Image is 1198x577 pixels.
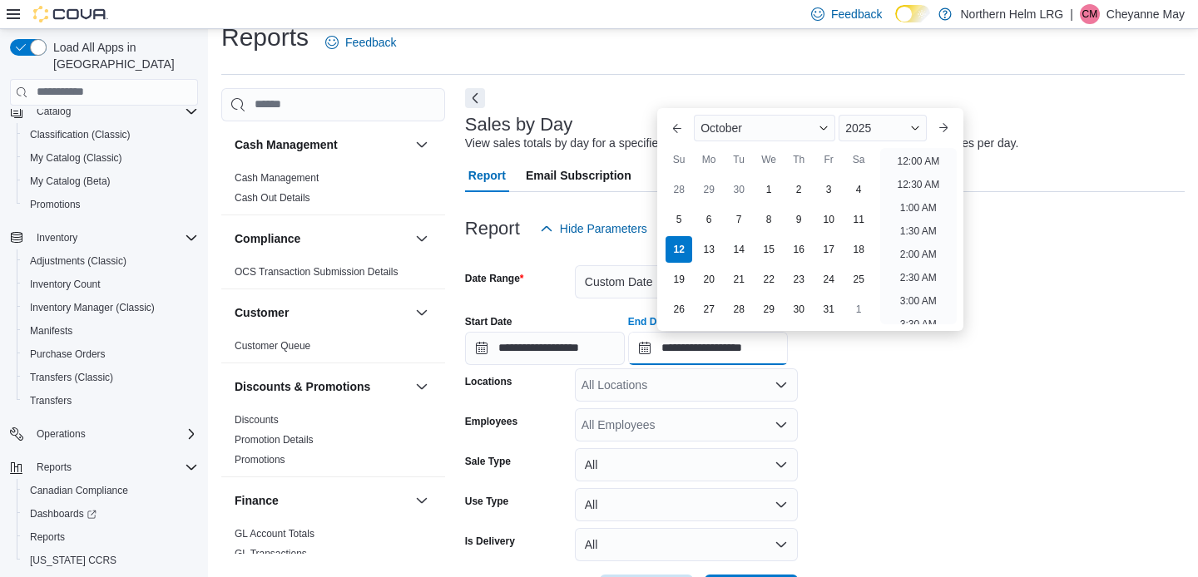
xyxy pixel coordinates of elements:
button: Adjustments (Classic) [17,249,205,273]
li: 3:30 AM [894,314,943,334]
span: Manifests [23,321,198,341]
a: Transfers (Classic) [23,367,120,387]
a: Feedback [319,26,403,59]
span: Adjustments (Classic) [23,251,198,271]
input: Dark Mode [895,5,930,22]
a: Inventory Count [23,274,107,294]
span: Transfers [23,391,198,411]
div: day-20 [696,266,722,293]
button: Next month [930,115,957,141]
span: Transfers [30,394,72,407]
div: day-10 [815,206,842,233]
div: day-7 [725,206,752,233]
button: Compliance [412,229,432,249]
div: day-25 [845,266,872,293]
div: View sales totals by day for a specified date range. Details include payment methods and tax type... [465,135,1019,152]
div: day-22 [755,266,782,293]
div: day-3 [815,176,842,203]
div: day-21 [725,266,752,293]
span: My Catalog (Classic) [23,148,198,168]
span: Adjustments (Classic) [30,254,126,268]
button: Discounts & Promotions [235,378,408,395]
div: day-13 [696,236,722,263]
button: Cash Management [412,135,432,155]
div: Sa [845,146,872,173]
div: Th [785,146,812,173]
span: Feedback [345,34,396,51]
label: Sale Type [465,455,511,468]
span: Inventory Count [23,274,198,294]
button: All [575,488,798,521]
div: day-9 [785,206,812,233]
h3: Compliance [235,230,300,247]
h1: Reports [221,21,309,54]
div: day-30 [725,176,752,203]
button: Catalog [30,101,77,121]
div: day-24 [815,266,842,293]
h3: Customer [235,304,289,321]
button: Next [465,88,485,108]
a: [US_STATE] CCRS [23,550,123,570]
span: Canadian Compliance [30,484,128,497]
p: Cheyanne May [1106,4,1185,24]
a: OCS Transaction Submission Details [235,266,399,278]
span: Dashboards [23,504,198,524]
div: Compliance [221,262,445,288]
div: day-19 [666,266,692,293]
span: My Catalog (Beta) [30,175,111,188]
button: Canadian Compliance [17,479,205,502]
button: Operations [30,424,92,444]
div: day-28 [666,176,692,203]
span: Purchase Orders [30,348,106,361]
div: Tu [725,146,752,173]
button: My Catalog (Classic) [17,146,205,170]
a: Purchase Orders [23,344,112,364]
input: Press the down key to enter a popover containing a calendar. Press the escape key to close the po... [628,332,788,365]
button: Inventory [30,228,84,248]
a: Reports [23,527,72,547]
div: day-30 [785,296,812,323]
span: Reports [30,457,198,477]
a: Promotions [23,195,87,215]
label: Locations [465,375,512,388]
div: day-29 [696,176,722,203]
span: Transfers (Classic) [23,367,198,387]
div: day-27 [696,296,722,323]
li: 3:00 AM [894,291,943,311]
li: 1:30 AM [894,221,943,241]
span: Washington CCRS [23,550,198,570]
a: Discounts [235,414,279,426]
li: 1:00 AM [894,198,943,218]
button: Classification (Classic) [17,123,205,146]
button: Compliance [235,230,408,247]
span: Transfers (Classic) [30,371,113,384]
span: Email Subscription [526,159,631,192]
button: All [575,448,798,481]
span: Catalog [30,101,198,121]
div: day-4 [845,176,872,203]
button: Inventory Count [17,273,205,296]
div: Finance [221,524,445,570]
button: Operations [3,422,205,446]
span: Purchase Orders [23,344,198,364]
span: Dark Mode [895,22,896,23]
h3: Discounts & Promotions [235,378,370,395]
div: We [755,146,782,173]
div: Mo [696,146,722,173]
a: Inventory Manager (Classic) [23,298,161,318]
a: Adjustments (Classic) [23,251,133,271]
label: Is Delivery [465,535,515,548]
button: Reports [17,525,205,549]
img: Cova [33,6,108,22]
button: Catalog [3,100,205,123]
div: Cash Management [221,168,445,215]
a: My Catalog (Beta) [23,171,117,191]
span: Hide Parameters [560,220,647,237]
span: Catalog [37,105,71,118]
div: Fr [815,146,842,173]
button: My Catalog (Beta) [17,170,205,193]
span: Manifests [30,324,72,338]
div: day-23 [785,266,812,293]
div: day-8 [755,206,782,233]
div: day-16 [785,236,812,263]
